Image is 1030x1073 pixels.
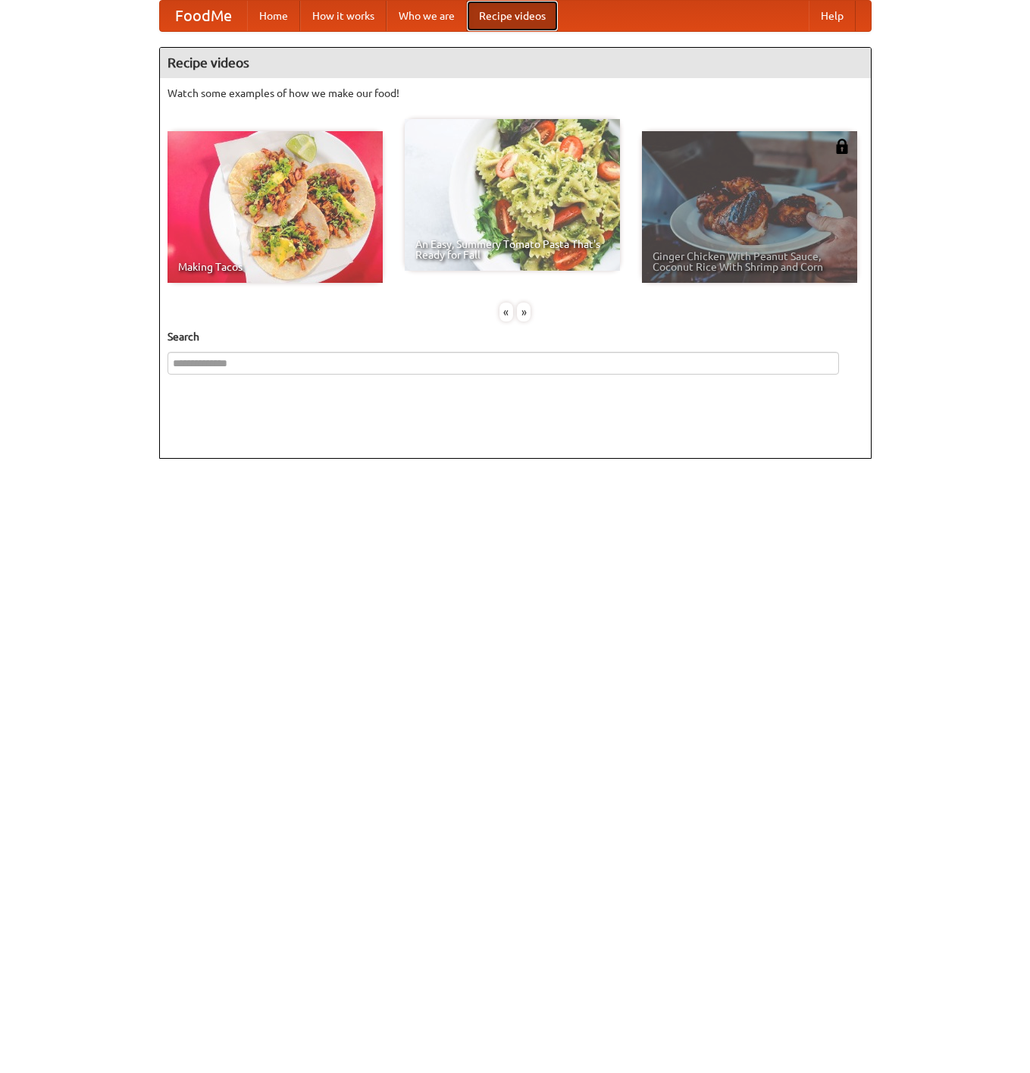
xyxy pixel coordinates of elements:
a: How it works [300,1,387,31]
a: Home [247,1,300,31]
span: An Easy, Summery Tomato Pasta That's Ready for Fall [415,239,609,260]
h4: Recipe videos [160,48,871,78]
span: Making Tacos [178,262,372,272]
a: Help [809,1,856,31]
a: An Easy, Summery Tomato Pasta That's Ready for Fall [405,119,620,271]
h5: Search [167,329,863,344]
img: 483408.png [834,139,850,154]
div: » [517,303,531,322]
a: FoodMe [160,1,247,31]
a: Recipe videos [467,1,558,31]
p: Watch some examples of how we make our food! [167,86,863,101]
a: Who we are [387,1,467,31]
a: Making Tacos [167,131,383,283]
div: « [499,303,513,322]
